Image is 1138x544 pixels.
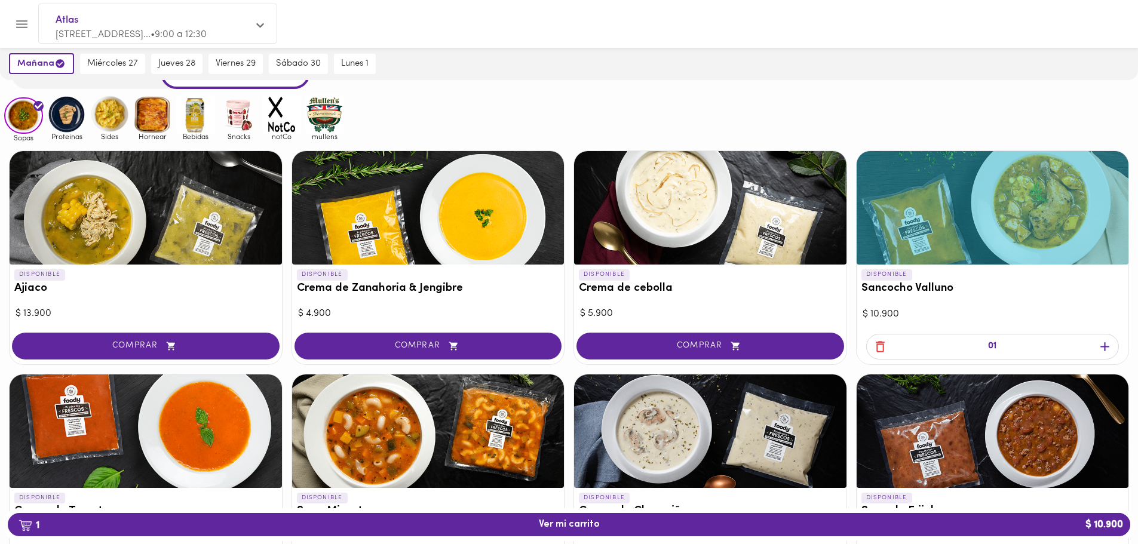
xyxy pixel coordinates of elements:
p: DISPONIBLE [579,493,630,503]
img: Hornear [133,95,172,134]
button: COMPRAR [576,333,844,359]
span: notCo [262,133,301,140]
span: Sopas [4,134,43,142]
p: DISPONIBLE [579,269,630,280]
span: Hornear [133,133,172,140]
img: Bebidas [176,95,215,134]
button: Menu [7,10,36,39]
div: $ 4.900 [298,307,559,321]
span: Sides [90,133,129,140]
div: Crema de cebolla [574,151,846,265]
span: mullens [305,133,344,140]
img: Sides [90,95,129,134]
div: Ajiaco [10,151,282,265]
p: DISPONIBLE [14,269,65,280]
div: Crema de Tomate [10,374,282,488]
img: Snacks [219,95,258,134]
img: notCo [262,95,301,134]
span: Ver mi carrito [539,519,600,530]
img: cart.png [19,520,32,531]
h3: Sancocho Valluno [861,282,1124,295]
p: 01 [988,340,996,354]
button: viernes 29 [208,54,263,74]
img: Sopas [4,97,43,134]
b: 1 [11,517,47,533]
div: $ 5.900 [580,307,841,321]
div: $ 13.900 [16,307,276,321]
div: Sancocho Valluno [857,151,1129,265]
span: Bebidas [176,133,215,140]
span: COMPRAR [309,341,547,351]
div: Crema de Champiñones [574,374,846,488]
h3: Crema de Zanahoria & Jengibre [297,282,560,295]
p: DISPONIBLE [297,269,348,280]
iframe: Messagebird Livechat Widget [1069,475,1126,532]
span: mañana [17,58,66,69]
button: sábado 30 [269,54,328,74]
div: Sopa Minestrone [292,374,565,488]
button: lunes 1 [334,54,376,74]
button: jueves 28 [151,54,203,74]
span: Atlas [56,13,248,28]
img: mullens [305,95,344,134]
span: COMPRAR [27,341,265,351]
span: [STREET_ADDRESS]... • 9:00 a 12:30 [56,30,207,39]
span: lunes 1 [341,59,369,69]
span: COMPRAR [591,341,829,351]
button: 1Ver mi carrito$ 10.900 [8,513,1130,536]
span: jueves 28 [158,59,195,69]
span: sábado 30 [276,59,321,69]
button: miércoles 27 [80,54,145,74]
p: DISPONIBLE [861,493,912,503]
span: Snacks [219,133,258,140]
span: Proteinas [47,133,86,140]
button: COMPRAR [12,333,280,359]
div: Sopa de Frijoles [857,374,1129,488]
p: DISPONIBLE [861,269,912,280]
p: DISPONIBLE [297,493,348,503]
p: DISPONIBLE [14,493,65,503]
button: COMPRAR [295,333,562,359]
div: Crema de Zanahoria & Jengibre [292,151,565,265]
h3: Ajiaco [14,282,277,295]
span: viernes 29 [216,59,256,69]
h3: Crema de cebolla [579,282,842,295]
span: miércoles 27 [87,59,138,69]
div: $ 10.900 [863,308,1123,321]
button: mañana [9,53,74,74]
img: Proteinas [47,95,86,134]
